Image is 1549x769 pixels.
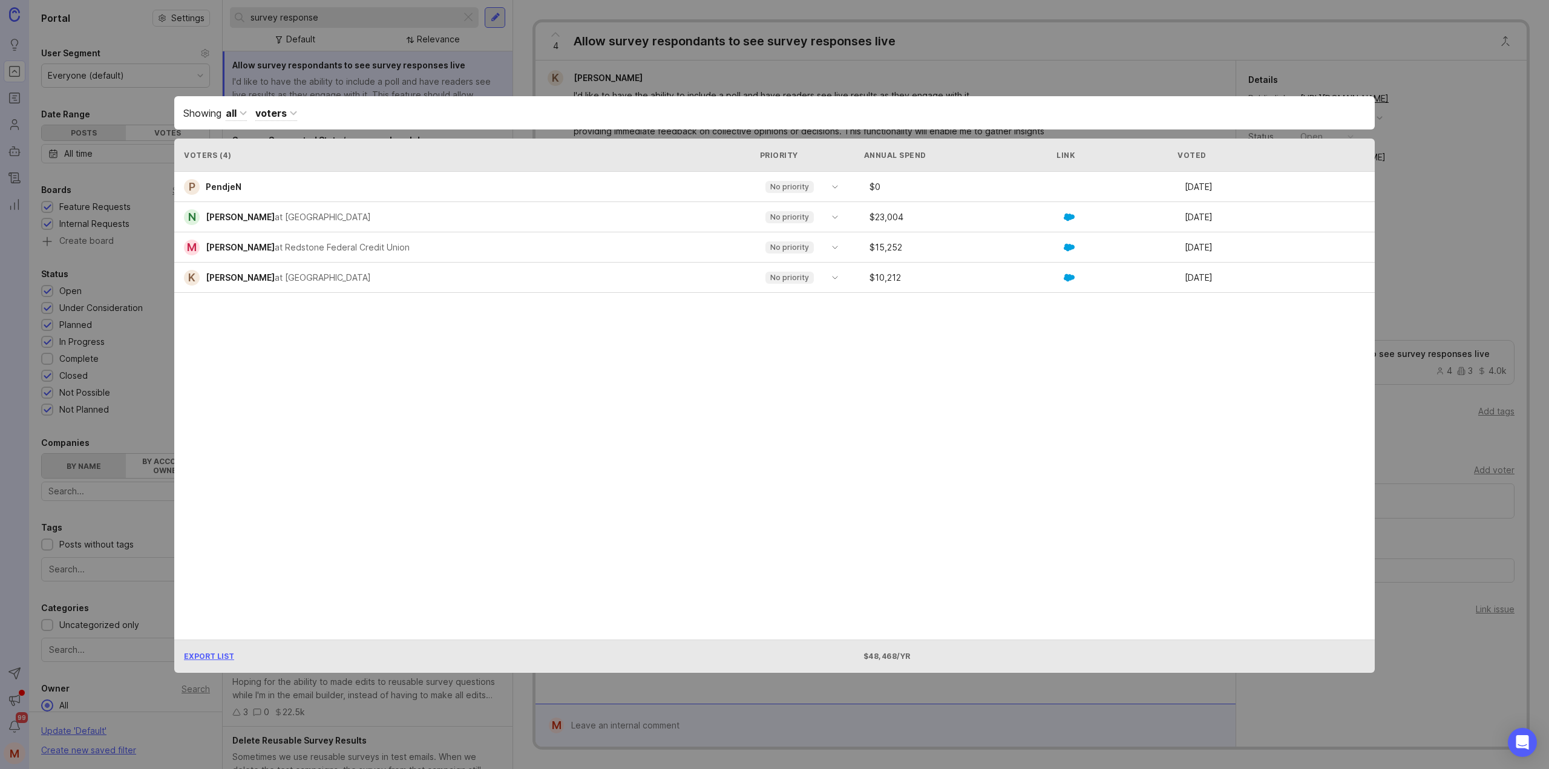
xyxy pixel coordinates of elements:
[1064,272,1075,283] img: GKxMRLiRsgdWqxrdBeWfGK5kaZ2alx1WifDSa2kSTsK6wyJURKhUuPoQRYzjholVGzT2A2owx2gHwZoyZHHCYJ8YNOAZj3DSg...
[1185,212,1213,222] time: [DATE]
[184,179,251,195] a: PPendjeN
[206,212,275,222] span: [PERSON_NAME]
[770,273,809,283] p: No priority
[184,240,419,255] a: M[PERSON_NAME]at Redstone Federal Credit Union
[865,213,1064,221] div: $ 23,004
[758,208,845,227] div: toggle menu
[275,211,371,224] div: at [GEOGRAPHIC_DATA]
[825,182,845,192] svg: toggle icon
[184,179,200,195] div: P
[758,268,845,287] div: toggle menu
[206,182,241,192] span: PendjeN
[1056,150,1075,160] div: Link
[275,271,371,284] div: at [GEOGRAPHIC_DATA]
[770,182,809,192] p: No priority
[184,270,200,286] div: K
[865,183,1064,191] div: $ 0
[1064,242,1075,253] img: GKxMRLiRsgdWqxrdBeWfGK5kaZ2alx1WifDSa2kSTsK6wyJURKhUuPoQRYzjholVGzT2A2owx2gHwZoyZHHCYJ8YNOAZj3DSg...
[184,209,381,225] a: N[PERSON_NAME]at [GEOGRAPHIC_DATA]
[184,240,200,255] div: M
[184,652,234,661] span: Export List
[758,238,845,257] div: toggle menu
[865,243,1064,252] div: $ 15,252
[865,273,1064,282] div: $ 10,212
[184,150,748,160] div: Voters ( 4 )
[864,651,1052,661] div: $48,468/yr
[1185,272,1213,283] time: [DATE]
[206,242,275,252] span: [PERSON_NAME]
[275,241,410,254] div: at Redstone Federal Credit Union
[1185,242,1213,252] time: [DATE]
[184,270,381,286] a: K[PERSON_NAME]at [GEOGRAPHIC_DATA]
[825,273,845,283] svg: toggle icon
[206,272,275,283] span: [PERSON_NAME]
[760,150,840,160] div: Priority
[758,177,845,197] div: toggle menu
[183,105,1366,120] div: Showing
[770,212,809,222] p: No priority
[255,106,287,120] div: voters
[226,106,237,120] div: all
[1508,728,1537,757] div: Open Intercom Messenger
[825,243,845,252] svg: toggle icon
[1185,182,1213,192] time: [DATE]
[864,150,1052,160] div: Annual Spend
[770,243,809,252] p: No priority
[825,212,845,222] svg: toggle icon
[1177,150,1366,160] div: Voted
[184,209,200,225] div: N
[1064,212,1075,223] img: GKxMRLiRsgdWqxrdBeWfGK5kaZ2alx1WifDSa2kSTsK6wyJURKhUuPoQRYzjholVGzT2A2owx2gHwZoyZHHCYJ8YNOAZj3DSg...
